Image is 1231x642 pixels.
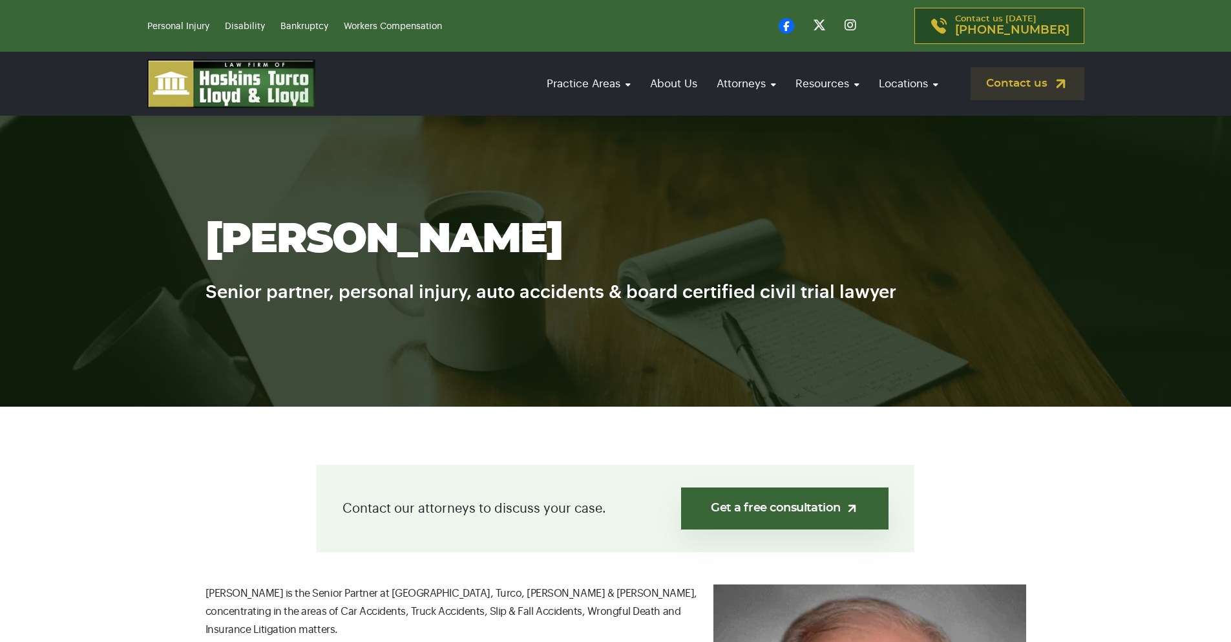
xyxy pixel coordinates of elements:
[872,65,945,102] a: Locations
[225,22,265,31] a: Disability
[789,65,866,102] a: Resources
[205,262,1026,306] h6: Senior partner, personal injury, auto accidents & board certified civil trial lawyer
[914,8,1084,44] a: Contact us [DATE][PHONE_NUMBER]
[147,59,315,108] img: logo
[644,65,704,102] a: About Us
[710,65,783,102] a: Attorneys
[344,22,442,31] a: Workers Compensation
[971,67,1084,100] a: Contact us
[955,24,1069,37] span: [PHONE_NUMBER]
[205,217,1026,262] h1: [PERSON_NAME]
[280,22,328,31] a: Bankruptcy
[205,584,1026,639] p: [PERSON_NAME] is the Senior Partner at [GEOGRAPHIC_DATA], Turco, [PERSON_NAME] & [PERSON_NAME], c...
[681,487,889,530] a: Get a free consultation
[845,502,859,515] img: arrow-up-right-light.svg
[955,15,1069,37] p: Contact us [DATE]
[317,465,914,552] div: Contact our attorneys to discuss your case.
[540,65,637,102] a: Practice Areas
[147,22,209,31] a: Personal Injury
